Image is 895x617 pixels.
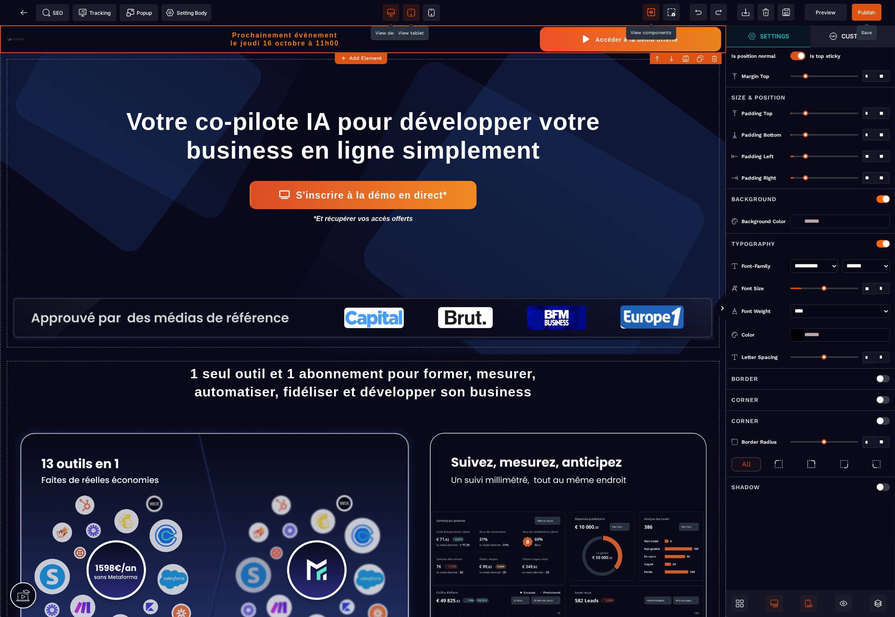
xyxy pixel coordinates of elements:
[690,4,707,21] span: Undo
[731,239,775,249] p: Typography
[350,55,382,61] strong: Add Element
[250,156,477,184] button: S'inscrire à la démo en direct*
[663,4,680,21] span: Screenshot
[731,416,759,426] p: Corner
[731,194,776,204] p: Background
[774,459,784,469] img: top-left-radius.822a4e29.svg
[741,217,786,226] div: Background Color
[120,4,158,21] span: Create Alert Modal
[737,4,754,21] span: Open Import Webpage
[766,595,783,612] span: Is Show Desktop
[731,482,760,492] p: Shadow
[731,595,748,612] span: Open Blocks
[166,8,207,17] span: Setting Body
[816,9,836,16] span: Preview
[731,395,759,405] p: Corner
[741,285,764,292] span: Font Size
[335,52,387,64] button: Add Element
[760,33,790,39] strong: Settings
[741,331,786,339] div: Color
[78,8,111,17] span: Tracking
[73,4,116,21] span: Tracking code
[741,307,786,315] div: Font Weight
[741,73,769,80] span: Margin Top
[643,4,660,21] span: View components
[313,190,412,197] i: *Et récupérer vos accès offerts
[839,459,849,469] img: bottom-right-radius.9d9d0345.svg
[758,4,774,21] span: Clear
[403,4,420,21] span: View tablet
[842,33,877,39] strong: Customize
[805,4,847,21] span: Preview
[741,175,776,181] span: Padding Right
[870,595,887,612] span: Open Sub Layers
[13,335,714,380] h1: 1 seul outil et 1 abonnement pour former, mesurer, automatiser, fidéliser et développer son business
[801,595,817,612] span: Is Show Mobile
[36,4,69,21] span: Seo meta data
[806,459,817,469] img: top-right-radius.9e58d49b.svg
[540,2,721,26] button: Accéder à la démo offerte
[871,459,882,469] img: bottom-left-radius.301b1bf6.svg
[778,4,795,21] span: Save
[726,87,895,102] div: Size & Position
[30,2,540,26] h2: Prochainement évènement le jeudi 16 octobre à 11h00
[811,25,895,47] span: Open Style Manager
[13,78,714,144] h1: Votre co-pilote IA pour développer votre business en ligne simplement
[7,12,27,16] img: 3cd43866ccd8aa3630c1a4aba5da002d.svg
[741,132,781,138] span: Padding Bottom
[741,110,773,117] span: Padding Top
[126,8,152,17] span: Popup
[710,4,727,21] span: Redo
[726,25,811,47] span: Open Style Manager
[852,4,882,21] span: Save
[731,374,758,384] p: Border
[741,439,776,445] span: Border Radius
[741,153,774,160] span: Padding Left
[741,262,786,270] div: Font-Family
[162,4,211,21] span: Favicon
[810,52,889,60] p: Is top sticky
[835,595,852,612] span: Cmd Hidden Block
[13,272,714,315] img: 6ac7edd868552ea4cac3a134bbc25cc8_cedcaeaed21095557c16483233e6a24a_Capture_d%E2%80%99e%CC%81cran_2...
[741,354,778,361] span: Letter Spacing
[858,9,876,16] span: Publish
[16,4,32,21] span: Back
[423,4,440,21] span: View mobile
[731,52,786,60] p: Is position normal
[383,4,399,21] span: View desktop
[42,8,63,17] span: SEO
[726,296,735,321] span: Toggle Views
